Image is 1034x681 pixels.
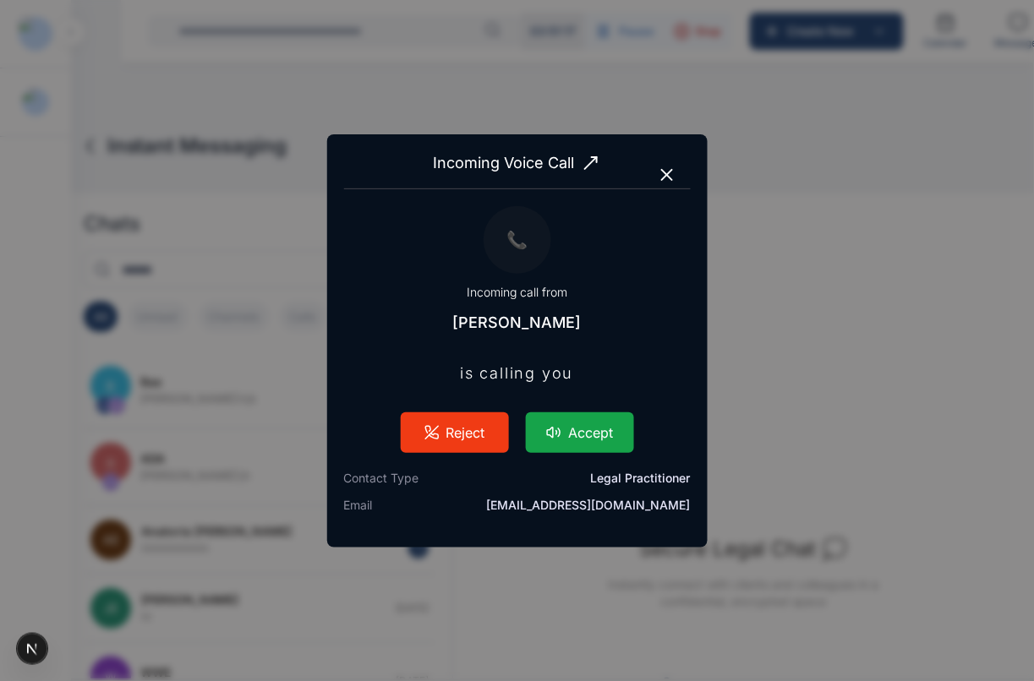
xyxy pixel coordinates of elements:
span: Contact Type [344,470,419,487]
span: [PERSON_NAME] [453,311,582,335]
span: Incoming call from [467,284,567,301]
div: 📞 [484,206,551,274]
button: Reject [401,412,509,453]
span: is calling you [344,351,691,395]
span: Incoming Voice Call [344,151,691,175]
span: [EMAIL_ADDRESS][DOMAIN_NAME] [487,497,691,514]
button: Accept [526,412,634,453]
span: Email [344,497,373,514]
span: Legal Practitioner [591,470,691,487]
